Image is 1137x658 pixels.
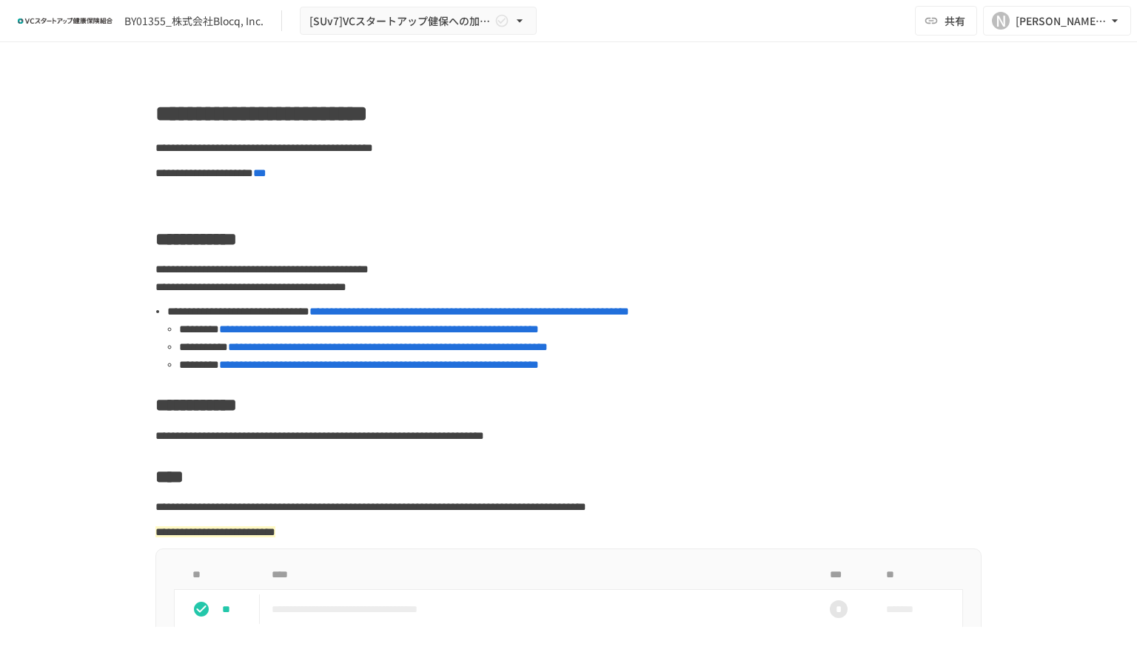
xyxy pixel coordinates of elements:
[915,6,977,36] button: 共有
[187,594,216,624] button: status
[983,6,1131,36] button: N[PERSON_NAME][DOMAIN_NAME][EMAIL_ADDRESS][DOMAIN_NAME]
[309,12,492,30] span: [SUv7]VCスタートアップ健保への加入申請手続き
[124,13,264,29] div: BY01355_株式会社Blocq, Inc.
[300,7,537,36] button: [SUv7]VCスタートアップ健保への加入申請手続き
[992,12,1010,30] div: N
[945,13,965,29] span: 共有
[18,9,113,33] img: ZDfHsVrhrXUoWEWGWYf8C4Fv4dEjYTEDCNvmL73B7ox
[1016,12,1107,30] div: [PERSON_NAME][DOMAIN_NAME][EMAIL_ADDRESS][DOMAIN_NAME]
